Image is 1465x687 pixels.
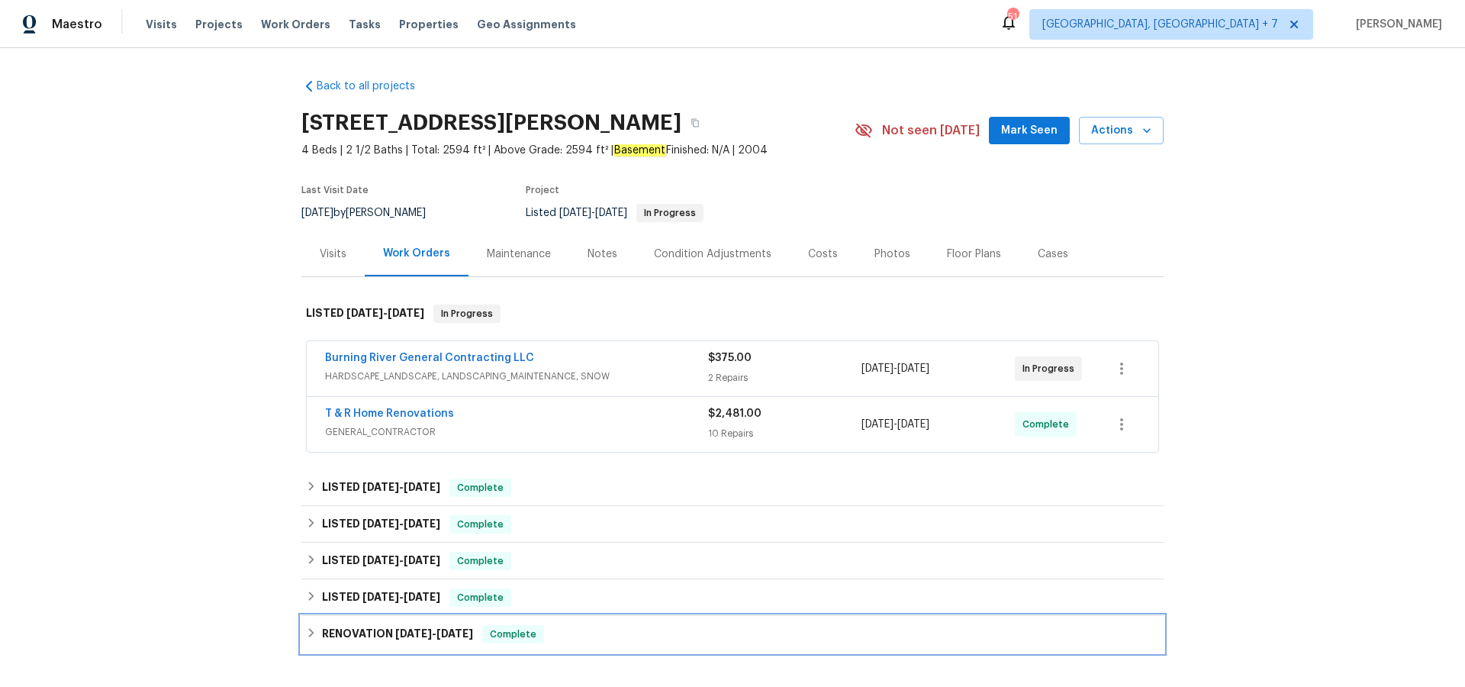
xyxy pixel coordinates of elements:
[1022,361,1080,376] span: In Progress
[346,308,424,318] span: -
[349,19,381,30] span: Tasks
[559,208,627,218] span: -
[362,555,440,566] span: -
[362,592,440,602] span: -
[638,208,702,218] span: In Progress
[301,115,681,131] h2: [STREET_ADDRESS][PERSON_NAME]
[654,247,771,262] div: Condition Adjustments
[404,482,440,492] span: [DATE]
[325,369,708,384] span: HARDSCAPE_LANDSCAPE, LANDSCAPING_MAINTENANCE, SNOW
[52,17,102,32] span: Maestro
[261,17,330,32] span: Work Orders
[897,363,929,374] span: [DATE]
[1091,121,1151,140] span: Actions
[301,79,448,94] a: Back to all projects
[306,305,424,323] h6: LISTED
[861,417,929,432] span: -
[989,117,1070,145] button: Mark Seen
[325,424,708,440] span: GENERAL_CONTRACTOR
[404,555,440,566] span: [DATE]
[947,247,1001,262] div: Floor Plans
[526,185,559,195] span: Project
[861,419,893,430] span: [DATE]
[708,370,861,385] div: 2 Repairs
[484,627,543,642] span: Complete
[477,17,576,32] span: Geo Assignments
[1042,17,1278,32] span: [GEOGRAPHIC_DATA], [GEOGRAPHIC_DATA] + 7
[301,204,444,222] div: by [PERSON_NAME]
[301,289,1164,338] div: LISTED [DATE]-[DATE]In Progress
[526,208,704,218] span: Listed
[451,517,510,532] span: Complete
[1350,17,1442,32] span: [PERSON_NAME]
[1079,117,1164,145] button: Actions
[882,123,980,138] span: Not seen [DATE]
[451,480,510,495] span: Complete
[399,17,459,32] span: Properties
[897,419,929,430] span: [DATE]
[301,579,1164,616] div: LISTED [DATE]-[DATE]Complete
[1038,247,1068,262] div: Cases
[487,247,551,262] div: Maintenance
[322,589,440,607] h6: LISTED
[404,592,440,602] span: [DATE]
[559,208,591,218] span: [DATE]
[708,408,761,419] span: $2,481.00
[301,616,1164,653] div: RENOVATION [DATE]-[DATE]Complete
[451,553,510,569] span: Complete
[301,208,333,218] span: [DATE]
[195,17,243,32] span: Projects
[595,208,627,218] span: [DATE]
[325,408,454,419] a: T & R Home Renovations
[146,17,177,32] span: Visits
[322,515,440,534] h6: LISTED
[435,306,499,321] span: In Progress
[362,482,399,492] span: [DATE]
[388,308,424,318] span: [DATE]
[320,247,346,262] div: Visits
[861,363,893,374] span: [DATE]
[861,361,929,376] span: -
[708,353,752,363] span: $375.00
[322,479,440,497] h6: LISTED
[362,482,440,492] span: -
[362,518,399,529] span: [DATE]
[362,592,399,602] span: [DATE]
[1001,121,1058,140] span: Mark Seen
[395,628,432,639] span: [DATE]
[301,543,1164,579] div: LISTED [DATE]-[DATE]Complete
[404,518,440,529] span: [DATE]
[451,590,510,605] span: Complete
[301,506,1164,543] div: LISTED [DATE]-[DATE]Complete
[874,247,910,262] div: Photos
[613,144,666,156] em: Basement
[362,555,399,566] span: [DATE]
[301,185,369,195] span: Last Visit Date
[1022,417,1075,432] span: Complete
[436,628,473,639] span: [DATE]
[362,518,440,529] span: -
[322,552,440,570] h6: LISTED
[395,628,473,639] span: -
[708,426,861,441] div: 10 Repairs
[1007,9,1018,24] div: 51
[301,143,855,158] span: 4 Beds | 2 1/2 Baths | Total: 2594 ft² | Above Grade: 2594 ft² | Finished: N/A | 2004
[383,246,450,261] div: Work Orders
[301,469,1164,506] div: LISTED [DATE]-[DATE]Complete
[322,625,473,643] h6: RENOVATION
[588,247,617,262] div: Notes
[681,109,709,137] button: Copy Address
[346,308,383,318] span: [DATE]
[325,353,534,363] a: Burning River General Contracting LLC
[808,247,838,262] div: Costs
